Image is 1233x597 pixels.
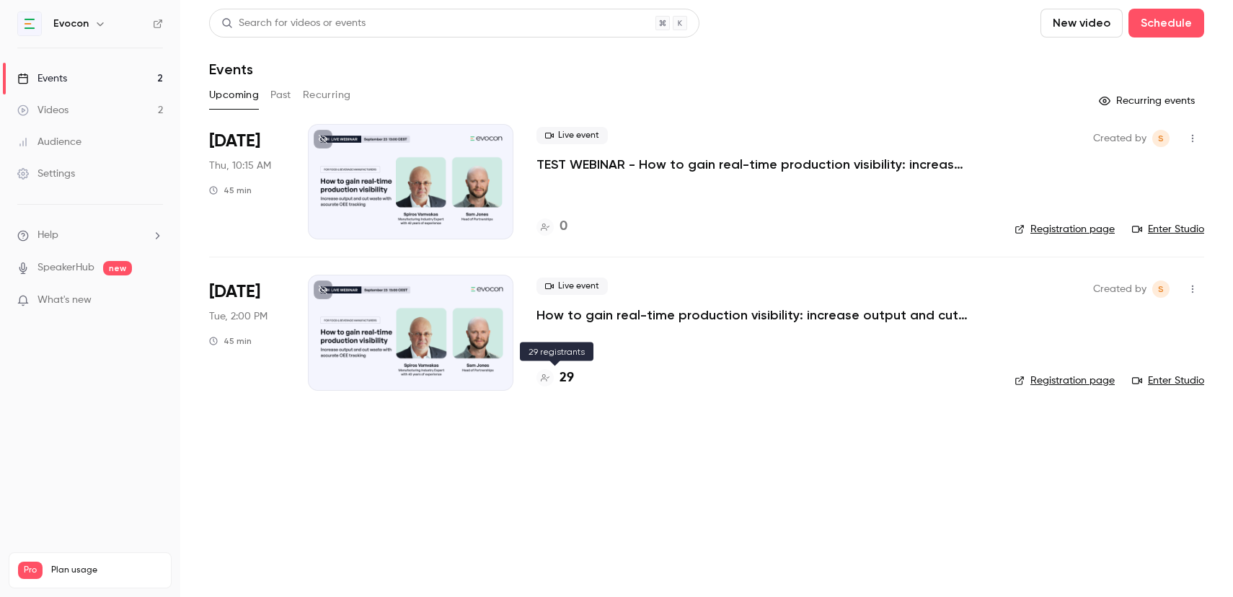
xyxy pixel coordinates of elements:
span: Tue, 2:00 PM [209,309,268,324]
button: Recurring events [1092,89,1204,112]
span: Thu, 10:15 AM [209,159,271,173]
div: Videos [17,103,68,118]
a: Registration page [1015,373,1115,388]
span: Live event [536,127,608,144]
span: new [103,261,132,275]
span: Anna-Liisa Staskevits [1152,280,1170,298]
button: Schedule [1128,9,1204,37]
button: Upcoming [209,84,259,107]
span: What's new [37,293,92,308]
div: Settings [17,167,75,181]
button: New video [1040,9,1123,37]
img: Evocon [18,12,41,35]
div: 45 min [209,185,252,196]
span: [DATE] [209,130,260,153]
a: SpeakerHub [37,260,94,275]
h4: 29 [560,368,574,388]
span: Created by [1093,280,1146,298]
a: Enter Studio [1132,222,1204,236]
div: Sep 18 Thu, 10:15 AM (Europe/Tallinn) [209,124,285,239]
a: How to gain real-time production visibility: increase output and cut waste with accurate OEE trac... [536,306,969,324]
span: Plan usage [51,565,162,576]
div: Audience [17,135,81,149]
li: help-dropdown-opener [17,228,163,243]
button: Past [270,84,291,107]
a: TEST WEBINAR - How to gain real-time production visibility: increase output and cut waste with ac... [536,156,969,173]
div: Search for videos or events [221,16,366,31]
h4: 0 [560,217,567,236]
a: 0 [536,217,567,236]
iframe: Noticeable Trigger [146,294,163,307]
span: Help [37,228,58,243]
div: Sep 23 Tue, 2:00 PM (Europe/Tallinn) [209,275,285,390]
span: [DATE] [209,280,260,304]
span: S [1158,130,1164,147]
div: Events [17,71,67,86]
a: Registration page [1015,222,1115,236]
div: 45 min [209,335,252,347]
span: Anna-Liisa Staskevits [1152,130,1170,147]
h1: Events [209,61,253,78]
h6: Evocon [53,17,89,31]
button: Recurring [303,84,351,107]
span: Created by [1093,130,1146,147]
span: S [1158,280,1164,298]
span: Live event [536,278,608,295]
span: Pro [18,562,43,579]
a: 29 [536,368,574,388]
a: Enter Studio [1132,373,1204,388]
